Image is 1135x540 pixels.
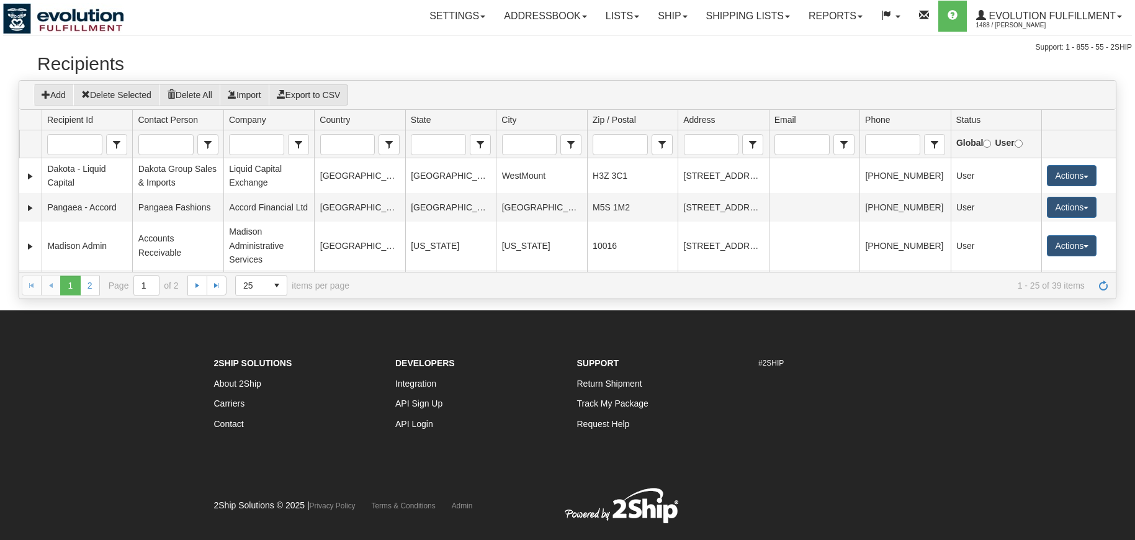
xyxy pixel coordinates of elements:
[3,42,1132,53] div: Support: 1 - 855 - 55 - 2SHIP
[859,130,950,158] td: filter cell
[652,134,673,155] span: Zip / Postal
[587,158,678,193] td: H3Z 3C1
[986,11,1116,21] span: Evolution Fulfillment
[214,358,292,368] strong: 2Ship Solutions
[37,53,1098,74] h2: Recipients
[34,84,74,106] button: Add
[560,134,581,155] span: City
[577,398,648,408] a: Track My Package
[159,84,220,106] button: Delete All
[405,270,496,318] td: [GEOGRAPHIC_DATA]
[321,135,375,155] input: Country
[223,193,314,221] td: Accord Financial Ltd
[561,135,581,155] span: select
[496,270,586,318] td: [GEOGRAPHIC_DATA]
[956,114,981,126] span: Status
[42,222,132,270] td: Madison Admin
[395,419,433,429] a: API Login
[769,130,859,158] td: filter cell
[1047,235,1097,256] button: Actions
[267,276,287,295] span: select
[743,135,763,155] span: select
[395,358,455,368] strong: Developers
[1041,130,1116,158] td: filter cell
[235,275,287,296] span: Page sizes drop down
[214,379,261,389] a: About 2Ship
[951,158,1041,193] td: User
[678,270,768,318] td: #[STREET_ADDRESS][PERSON_NAME]
[24,240,37,253] a: Expand
[951,270,1041,318] td: User
[1093,276,1113,295] a: Refresh
[42,130,132,158] td: filter cell
[496,158,586,193] td: WestMount
[496,222,586,270] td: [US_STATE]
[495,1,596,32] a: Addressbook
[983,140,991,148] input: Global
[60,276,80,295] span: Page 1
[775,135,829,155] input: Email
[269,84,349,106] button: Export to CSV
[139,135,193,155] input: Contact Person
[187,276,207,295] a: Go to the next page
[833,134,855,155] span: Email
[223,158,314,193] td: Liquid Capital Exchange
[587,193,678,221] td: M5S 1M2
[405,158,496,193] td: [GEOGRAPHIC_DATA]
[470,135,490,155] span: select
[496,193,586,221] td: [GEOGRAPHIC_DATA]
[47,114,93,126] span: Recipient Id
[951,193,1041,221] td: User
[405,222,496,270] td: [US_STATE]
[859,158,950,193] td: [PHONE_NUMBER]
[24,202,37,214] a: Expand
[924,134,945,155] span: Phone
[132,222,223,270] td: Accounts Receivable
[951,130,1041,158] td: filter cell
[109,275,179,296] span: Page of 2
[470,134,491,155] span: State
[207,276,227,295] a: Go to the last page
[138,114,198,126] span: Contact Person
[230,135,284,155] input: Company
[310,502,356,510] a: Privacy Policy
[577,358,619,368] strong: Support
[859,193,950,221] td: [PHONE_NUMBER]
[411,114,431,126] span: State
[220,84,269,106] button: Import
[859,222,950,270] td: [PHONE_NUMBER]
[214,398,245,408] a: Carriers
[314,193,405,221] td: [GEOGRAPHIC_DATA]
[3,3,124,34] img: logo1488.jpg
[697,1,799,32] a: Shipping lists
[405,193,496,221] td: [GEOGRAPHIC_DATA]
[107,135,127,155] span: select
[774,114,796,126] span: Email
[80,276,100,295] a: 2
[577,419,630,429] a: Request Help
[372,502,436,510] a: Terms & Conditions
[42,193,132,221] td: Pangaea - Accord
[198,135,218,155] span: select
[577,379,642,389] a: Return Shipment
[678,130,768,158] td: filter cell
[320,114,350,126] span: Country
[314,270,405,318] td: [GEOGRAPHIC_DATA]
[587,222,678,270] td: 10016
[496,130,586,158] td: filter cell
[652,135,672,155] span: select
[865,114,890,126] span: Phone
[834,135,854,155] span: select
[229,114,266,126] span: Company
[925,135,944,155] span: select
[134,276,159,295] input: Page 1
[379,135,399,155] span: select
[19,81,1116,110] div: grid toolbar
[223,130,314,158] td: filter cell
[593,114,636,126] span: Zip / Postal
[648,1,696,32] a: Ship
[593,135,647,155] input: Zip / Postal
[976,19,1069,32] span: 1488 / [PERSON_NAME]
[951,222,1041,270] td: User
[452,502,473,510] a: Admin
